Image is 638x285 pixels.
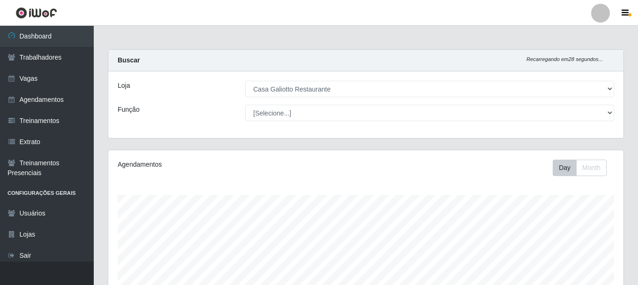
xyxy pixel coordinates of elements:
[118,105,140,115] label: Função
[526,56,603,62] i: Recarregando em 28 segundos...
[576,160,607,176] button: Month
[118,160,316,169] div: Agendamentos
[553,160,614,176] div: Toolbar with button groups
[553,160,577,176] button: Day
[118,81,130,91] label: Loja
[553,160,607,176] div: First group
[118,56,140,64] strong: Buscar
[15,7,57,19] img: CoreUI Logo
